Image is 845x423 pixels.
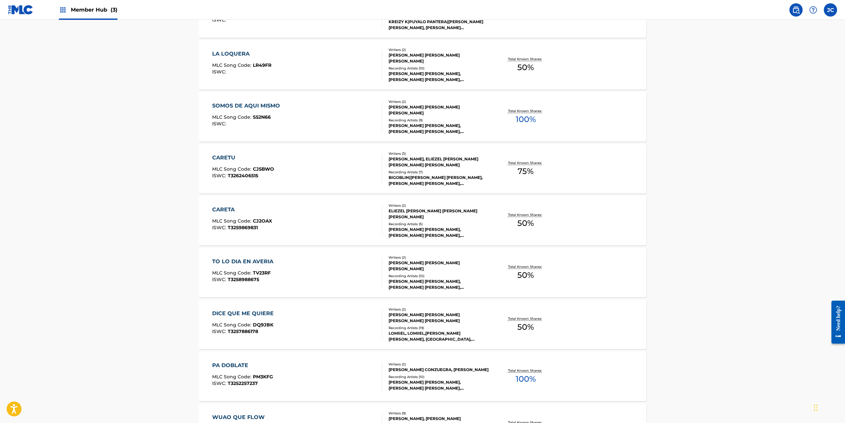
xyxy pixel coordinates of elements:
[508,264,543,269] p: Total Known Shares:
[228,225,258,231] span: T3259869831
[212,154,274,162] div: CARETU
[228,276,259,282] span: T3258988675
[812,391,845,423] iframe: Chat Widget
[212,258,277,266] div: TO LO DIA EN AVERIA
[253,322,273,328] span: DQ9JBK
[389,203,489,208] div: Writers ( 2 )
[212,218,253,224] span: MLC Song Code :
[212,206,272,214] div: CARETA
[389,151,489,156] div: Writers ( 3 )
[389,325,489,330] div: Recording Artists ( 19 )
[516,113,536,125] span: 100 %
[253,166,274,172] span: CJ5BWO
[792,6,800,14] img: search
[824,3,837,17] div: User Menu
[199,300,646,349] a: DICE QUE ME QUIEREMLC Song Code:DQ9JBKISWC:T3257886178Writers (2)[PERSON_NAME] [PERSON_NAME] [PER...
[389,379,489,391] div: [PERSON_NAME] [PERSON_NAME], [PERSON_NAME] [PERSON_NAME], [PERSON_NAME] [PERSON_NAME], [PERSON_NA...
[508,212,543,217] p: Total Known Shares:
[508,108,543,113] p: Total Known Shares:
[253,62,271,68] span: LR49FR
[508,316,543,321] p: Total Known Shares:
[212,50,271,58] div: LA LOQUERA
[389,156,489,168] div: [PERSON_NAME], ELIEZEL [PERSON_NAME] [PERSON_NAME] [PERSON_NAME]
[212,380,228,386] span: ISWC :
[807,3,820,17] div: Help
[253,270,271,276] span: TV23RF
[389,99,489,104] div: Writers ( 2 )
[517,62,534,73] span: 50 %
[212,114,253,120] span: MLC Song Code :
[389,411,489,416] div: Writers ( 9 )
[212,276,228,282] span: ISWC :
[389,330,489,342] div: LOMIIEL, LOMIIEL,[PERSON_NAME] [PERSON_NAME], [GEOGRAPHIC_DATA], [GEOGRAPHIC_DATA], [GEOGRAPHIC_D...
[508,160,543,165] p: Total Known Shares:
[59,6,67,14] img: Top Rightsholders
[517,321,534,333] span: 50 %
[389,66,489,71] div: Recording Artists ( 10 )
[826,296,845,349] iframe: Resource Center
[71,6,117,14] span: Member Hub
[389,278,489,290] div: [PERSON_NAME] [PERSON_NAME], [PERSON_NAME] [PERSON_NAME], [PERSON_NAME] [PERSON_NAME], [PERSON_NA...
[212,328,228,334] span: ISWC :
[389,374,489,379] div: Recording Artists ( 10 )
[111,7,117,13] span: (3)
[389,71,489,83] div: [PERSON_NAME] [PERSON_NAME], [PERSON_NAME] [PERSON_NAME], [PERSON_NAME] [PERSON_NAME], [PERSON_NA...
[389,362,489,367] div: Writers ( 2 )
[809,6,817,14] img: help
[389,104,489,116] div: [PERSON_NAME] [PERSON_NAME] [PERSON_NAME]
[389,118,489,123] div: Recording Artists ( 9 )
[199,196,646,245] a: CARETAMLC Song Code:CJ2OAXISWC:T3259869831Writers (2)ELIEZEL [PERSON_NAME] [PERSON_NAME] [PERSON_...
[389,367,489,373] div: [PERSON_NAME] CONZUEGRA, [PERSON_NAME]
[389,19,489,31] div: KREIZY K|PUYALO PANTERA|[PERSON_NAME] [PERSON_NAME], [PERSON_NAME] [PERSON_NAME],[GEOGRAPHIC_DATA...
[253,374,273,380] span: PM3KFG
[212,270,253,276] span: MLC Song Code :
[508,368,543,373] p: Total Known Shares:
[389,123,489,135] div: [PERSON_NAME] [PERSON_NAME], [PERSON_NAME] [PERSON_NAME], [PERSON_NAME] [PERSON_NAME], [PERSON_NA...
[389,222,489,227] div: Recording Artists ( 5 )
[389,227,489,238] div: [PERSON_NAME] [PERSON_NAME], [PERSON_NAME] [PERSON_NAME], [PERSON_NAME] [PERSON_NAME], [PERSON_NA...
[389,47,489,52] div: Writers ( 2 )
[389,312,489,324] div: [PERSON_NAME] [PERSON_NAME] [PERSON_NAME] [PERSON_NAME]
[199,352,646,401] a: PA DOBLATEMLC Song Code:PM3KFGISWC:T3252257237Writers (2)[PERSON_NAME] CONZUEGRA, [PERSON_NAME]Re...
[212,102,283,110] div: SOMOS DE AQUI MISMO
[212,361,273,369] div: PA DOBLATE
[199,144,646,193] a: CARETUMLC Song Code:CJ5BWOISWC:T3262406515Writers (3)[PERSON_NAME], ELIEZEL [PERSON_NAME] [PERSON...
[8,5,33,15] img: MLC Logo
[212,374,253,380] span: MLC Song Code :
[228,380,258,386] span: T3252257237
[212,62,253,68] span: MLC Song Code :
[814,398,818,418] div: Drag
[212,166,253,172] span: MLC Song Code :
[228,173,258,179] span: T3262406515
[212,17,228,23] span: ISWC :
[253,114,271,120] span: S52N66
[212,225,228,231] span: ISWC :
[508,57,543,62] p: Total Known Shares:
[212,310,277,317] div: DICE QUE ME QUIERE
[389,208,489,220] div: ELIEZEL [PERSON_NAME] [PERSON_NAME] [PERSON_NAME]
[789,3,803,17] a: Public Search
[389,52,489,64] div: [PERSON_NAME] [PERSON_NAME] [PERSON_NAME]
[389,260,489,272] div: [PERSON_NAME] [PERSON_NAME] [PERSON_NAME]
[516,373,536,385] span: 100 %
[517,269,534,281] span: 50 %
[228,328,258,334] span: T3257886178
[199,92,646,142] a: SOMOS DE AQUI MISMOMLC Song Code:S52N66ISWC:Writers (2)[PERSON_NAME] [PERSON_NAME] [PERSON_NAME]R...
[212,69,228,75] span: ISWC :
[212,173,228,179] span: ISWC :
[389,307,489,312] div: Writers ( 2 )
[253,218,272,224] span: CJ2OAX
[517,217,534,229] span: 50 %
[212,121,228,127] span: ISWC :
[389,274,489,278] div: Recording Artists ( 10 )
[212,413,273,421] div: WUAO QUE FLOW
[199,248,646,297] a: TO LO DIA EN AVERIAMLC Song Code:TV23RFISWC:T3258988675Writers (2)[PERSON_NAME] [PERSON_NAME] [PE...
[389,175,489,187] div: BIGOBLIN|[PERSON_NAME] [PERSON_NAME], [PERSON_NAME] [PERSON_NAME], [PERSON_NAME] [PERSON_NAME],BI...
[518,165,534,177] span: 75 %
[212,322,253,328] span: MLC Song Code :
[389,170,489,175] div: Recording Artists ( 7 )
[389,255,489,260] div: Writers ( 2 )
